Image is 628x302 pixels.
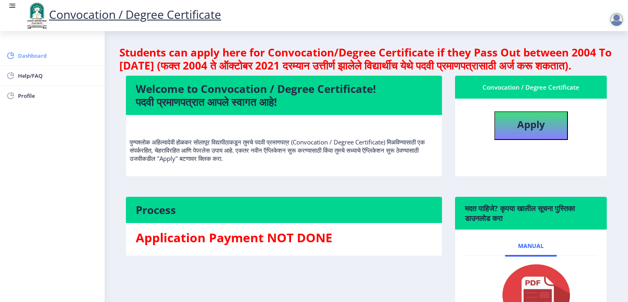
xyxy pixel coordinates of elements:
a: Convocation / Degree Certificate [25,7,221,22]
span: Help/FAQ [18,71,98,81]
span: Dashboard [18,51,98,61]
a: Manual [505,236,557,256]
span: Manual [518,243,544,249]
h4: Students can apply here for Convocation/Degree Certificate if they Pass Out between 2004 To [DATE... [119,46,613,72]
button: Apply [494,111,568,140]
img: logo [25,2,49,29]
h6: मदत पाहिजे? कृपया खालील सूचना पुस्तिका डाउनलोड करा [465,203,597,223]
div: Convocation / Degree Certificate [465,82,597,92]
span: Profile [18,91,98,101]
p: पुण्यश्लोक अहिल्यादेवी होळकर सोलापूर विद्यापीठाकडून तुमचे पदवी प्रमाणपत्र (Convocation / Degree C... [130,122,438,162]
h3: Application Payment NOT DONE [136,230,432,246]
h4: Process [136,203,432,216]
h4: Welcome to Convocation / Degree Certificate! पदवी प्रमाणपत्रात आपले स्वागत आहे! [136,82,432,108]
b: Apply [517,117,545,131]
